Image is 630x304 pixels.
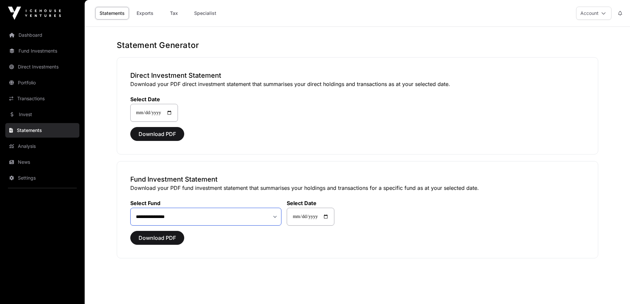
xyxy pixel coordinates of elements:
[5,139,79,153] a: Analysis
[8,7,61,20] img: Icehouse Ventures Logo
[5,44,79,58] a: Fund Investments
[130,80,585,88] p: Download your PDF direct investment statement that summarises your direct holdings and transactio...
[117,40,598,51] h1: Statement Generator
[5,107,79,122] a: Invest
[5,155,79,169] a: News
[130,134,184,140] a: Download PDF
[130,184,585,192] p: Download your PDF fund investment statement that summarises your holdings and transactions for a ...
[130,96,178,103] label: Select Date
[5,28,79,42] a: Dashboard
[287,200,334,206] label: Select Date
[5,123,79,138] a: Statements
[130,175,585,184] h3: Fund Investment Statement
[597,272,630,304] iframe: Chat Widget
[130,231,184,245] button: Download PDF
[5,75,79,90] a: Portfolio
[5,91,79,106] a: Transactions
[190,7,221,20] a: Specialist
[130,71,585,80] h3: Direct Investment Statement
[139,130,176,138] span: Download PDF
[130,200,282,206] label: Select Fund
[161,7,187,20] a: Tax
[132,7,158,20] a: Exports
[576,7,611,20] button: Account
[95,7,129,20] a: Statements
[139,234,176,242] span: Download PDF
[5,171,79,185] a: Settings
[5,60,79,74] a: Direct Investments
[130,238,184,244] a: Download PDF
[130,127,184,141] button: Download PDF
